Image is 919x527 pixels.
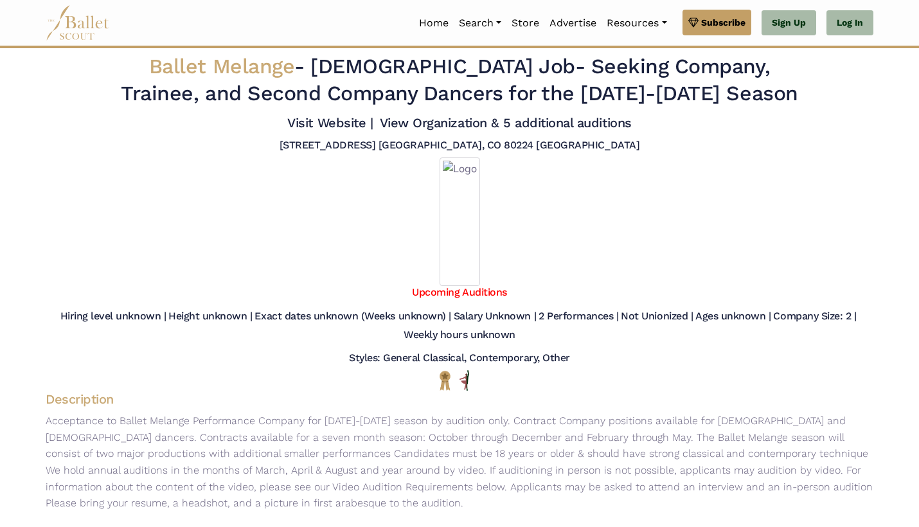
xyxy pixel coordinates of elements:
[454,310,536,323] h5: Salary Unknown |
[35,413,884,512] p: Acceptance to Ballet Melange Performance Company for [DATE]-[DATE] season by audition only. Contr...
[773,310,856,323] h5: Company Size: 2 |
[701,15,745,30] span: Subscribe
[621,310,693,323] h5: Not Unionized |
[459,370,469,391] img: All
[149,54,294,78] span: Ballet Melange
[695,310,771,323] h5: Ages unknown |
[60,310,166,323] h5: Hiring level unknown |
[116,53,803,107] h2: - - Seeking Company, Trainee, and Second Company Dancers for the [DATE]-[DATE] Season
[412,286,506,298] a: Upcoming Auditions
[404,328,515,342] h5: Weekly hours unknown
[454,10,506,37] a: Search
[602,10,672,37] a: Resources
[349,352,570,365] h5: Styles: General Classical, Contemporary, Other
[380,115,632,130] a: View Organization & 5 additional auditions
[414,10,454,37] a: Home
[254,310,451,323] h5: Exact dates unknown (Weeks unknown) |
[688,15,699,30] img: gem.svg
[35,391,884,407] h4: Description
[539,310,618,323] h5: 2 Performances |
[168,310,252,323] h5: Height unknown |
[544,10,602,37] a: Advertise
[310,54,575,78] span: [DEMOGRAPHIC_DATA] Job
[683,10,751,35] a: Subscribe
[287,115,373,130] a: Visit Website |
[506,10,544,37] a: Store
[762,10,816,36] a: Sign Up
[826,10,873,36] a: Log In
[280,139,639,152] h5: [STREET_ADDRESS] [GEOGRAPHIC_DATA], CO 80224 [GEOGRAPHIC_DATA]
[440,157,480,286] img: Logo
[437,370,453,390] img: National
